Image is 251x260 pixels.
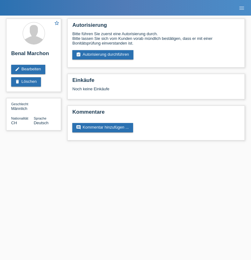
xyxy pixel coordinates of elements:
[72,31,240,45] div: Bitte führen Sie zuerst eine Autorisierung durch. Bitte lassen Sie sich vom Kunden vorab mündlich...
[11,65,45,74] a: editBearbeiten
[11,102,34,111] div: Männlich
[54,20,60,27] a: star_border
[235,6,248,10] a: menu
[72,123,133,132] a: commentKommentar hinzufügen ...
[76,52,81,57] i: assignment_turned_in
[34,116,47,120] span: Sprache
[72,109,240,118] h2: Kommentare
[11,50,56,60] h2: Benal Marchon
[11,121,17,125] span: Schweiz
[11,77,41,87] a: deleteLöschen
[11,102,28,106] span: Geschlecht
[15,67,20,72] i: edit
[76,125,81,130] i: comment
[239,5,245,11] i: menu
[72,22,240,31] h2: Autorisierung
[72,87,240,96] div: Noch keine Einkäufe
[72,77,240,87] h2: Einkäufe
[15,79,20,84] i: delete
[72,50,133,59] a: assignment_turned_inAutorisierung durchführen
[34,121,49,125] span: Deutsch
[11,116,28,120] span: Nationalität
[54,20,60,26] i: star_border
